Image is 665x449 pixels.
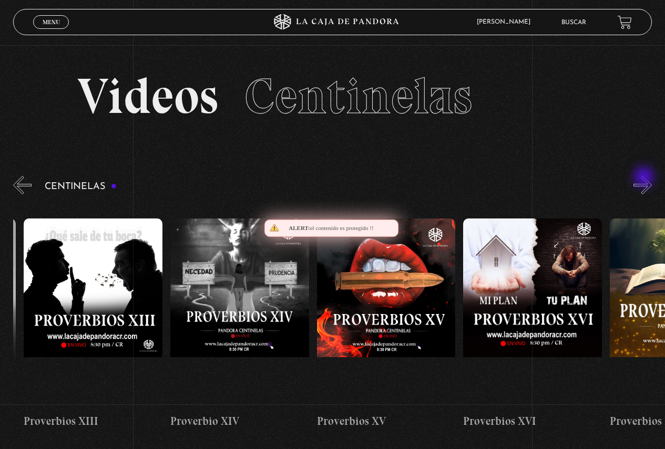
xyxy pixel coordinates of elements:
h4: Proverbio XIV [170,413,309,430]
span: Cerrar [39,28,64,35]
h4: Proverbios XV [317,413,456,430]
a: Proverbios XV [317,202,456,446]
span: Alert: [289,225,310,231]
span: Menu [43,19,60,25]
h3: Centinelas [45,182,117,192]
h2: Videos [77,71,588,121]
a: Buscar [561,19,586,26]
a: Proverbios XIII [24,202,162,446]
span: [PERSON_NAME] [472,19,541,25]
button: Previous [13,176,32,194]
a: Proverbios XVI [463,202,602,446]
div: el contenido es protegido !! [264,220,398,237]
button: Next [633,176,652,194]
a: View your shopping cart [618,15,632,29]
h4: Proverbios XVI [463,413,602,430]
a: Proverbio XIV [170,202,309,446]
h4: Proverbios XIII [24,413,162,430]
span: Centinelas [244,66,472,126]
